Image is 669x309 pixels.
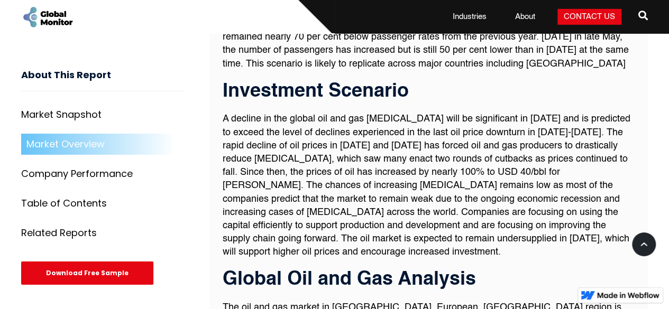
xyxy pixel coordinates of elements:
[21,228,97,238] div: Related Reports
[21,163,184,184] a: Company Performance
[223,82,409,101] strong: Investment Scenario
[21,5,74,29] a: home
[21,198,107,209] div: Table of Contents
[21,261,153,285] div: Download Free Sample
[26,139,105,149] div: Market Overview
[21,109,102,120] div: Market Snapshot
[446,12,493,22] a: Industries
[21,134,184,155] a: Market Overview
[21,168,133,179] div: Company Performance
[509,12,542,22] a: About
[21,70,184,91] h3: About This Report
[223,113,635,259] p: A decline in the global oil and gas [MEDICAL_DATA] will be significant in [DATE] and is predicted...
[638,6,648,27] a: 
[21,104,184,125] a: Market Snapshot
[223,270,476,289] strong: Global Oil and Gas Analysis
[638,8,648,23] span: 
[21,222,184,244] a: Related Reports
[21,193,184,214] a: Table of Contents
[597,292,659,298] img: Made in Webflow
[557,9,621,25] a: Contact Us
